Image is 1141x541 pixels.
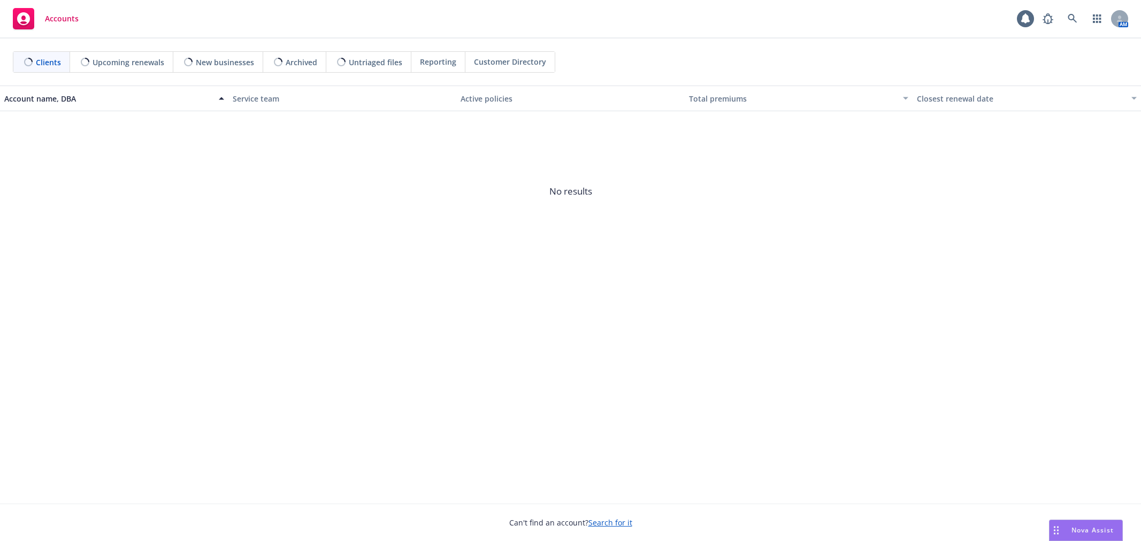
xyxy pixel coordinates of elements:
div: Total premiums [689,93,897,104]
span: New businesses [196,57,254,68]
span: Clients [36,57,61,68]
a: Accounts [9,4,83,34]
span: Archived [286,57,317,68]
button: Closest renewal date [913,86,1141,111]
span: Can't find an account? [509,517,632,528]
span: Customer Directory [474,56,546,67]
button: Nova Assist [1049,520,1123,541]
div: Service team [233,93,453,104]
a: Report a Bug [1037,8,1059,29]
div: Drag to move [1050,520,1063,540]
a: Switch app [1086,8,1108,29]
span: Upcoming renewals [93,57,164,68]
button: Service team [228,86,457,111]
button: Active policies [456,86,685,111]
div: Active policies [461,93,680,104]
span: Accounts [45,14,79,23]
button: Total premiums [685,86,913,111]
span: Untriaged files [349,57,402,68]
div: Account name, DBA [4,93,212,104]
div: Closest renewal date [917,93,1125,104]
a: Search for it [588,517,632,528]
a: Search [1062,8,1083,29]
span: Nova Assist [1071,525,1114,535]
span: Reporting [420,56,456,67]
